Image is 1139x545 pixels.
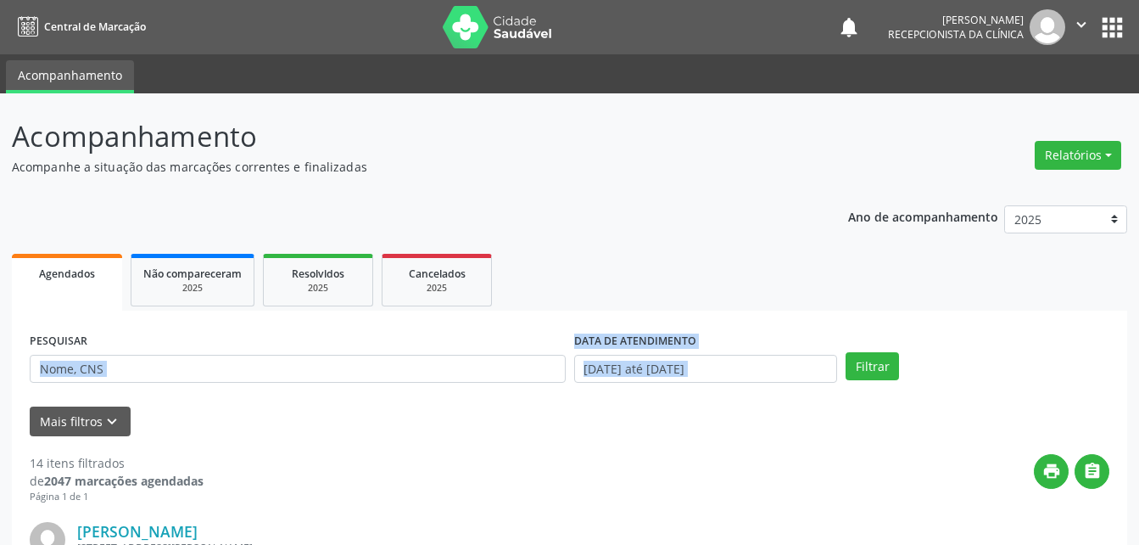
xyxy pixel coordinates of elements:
[574,329,696,355] label: DATA DE ATENDIMENTO
[409,267,466,281] span: Cancelados
[12,115,793,158] p: Acompanhamento
[394,282,479,295] div: 2025
[30,490,204,504] div: Página 1 de 1
[44,473,204,489] strong: 2047 marcações agendadas
[6,60,134,93] a: Acompanhamento
[30,355,566,384] input: Nome, CNS
[1065,9,1097,45] button: 
[837,15,861,39] button: notifications
[30,407,131,436] button: Mais filtroskeyboard_arrow_down
[276,282,360,295] div: 2025
[1034,454,1069,489] button: print
[1072,15,1091,34] i: 
[574,355,838,384] input: Selecione um intervalo
[30,472,204,490] div: de
[44,20,146,34] span: Central de Marcação
[143,267,242,281] span: Não compareceram
[39,267,95,281] span: Agendados
[888,27,1024,42] span: Recepcionista da clínica
[12,13,146,41] a: Central de Marcação
[103,413,121,431] i: keyboard_arrow_down
[1075,454,1109,489] button: 
[848,205,998,227] p: Ano de acompanhamento
[12,158,793,176] p: Acompanhe a situação das marcações correntes e finalizadas
[30,329,87,355] label: PESQUISAR
[1083,462,1102,480] i: 
[143,282,242,295] div: 2025
[888,13,1024,27] div: [PERSON_NAME]
[1030,9,1065,45] img: img
[30,454,204,472] div: 14 itens filtrados
[292,267,344,281] span: Resolvidos
[1042,462,1061,480] i: print
[1035,141,1121,170] button: Relatórios
[846,352,899,381] button: Filtrar
[1097,13,1127,42] button: apps
[77,522,198,541] a: [PERSON_NAME]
